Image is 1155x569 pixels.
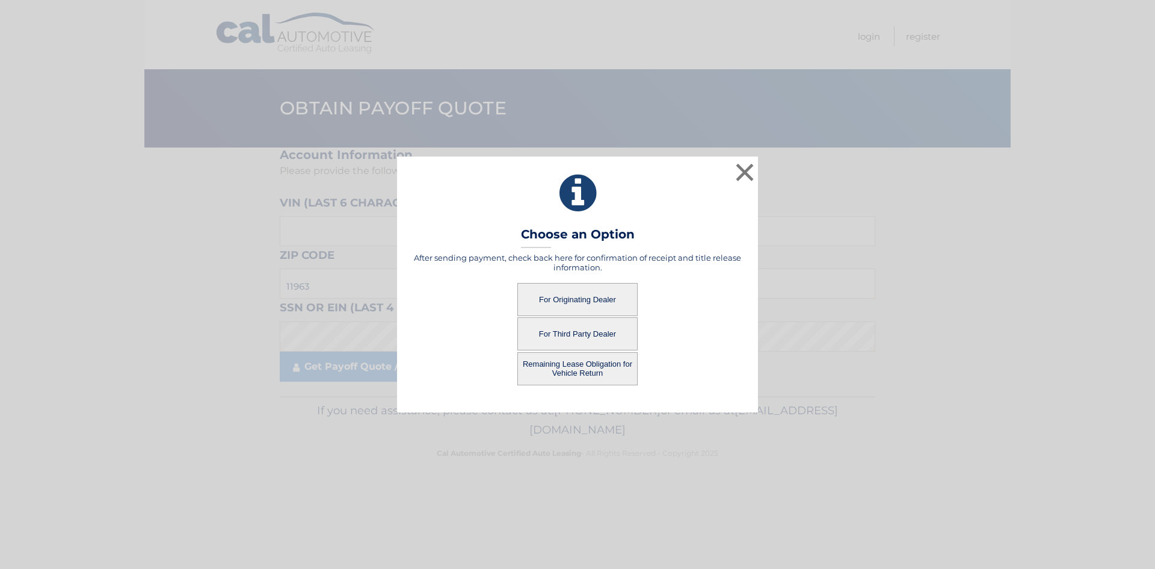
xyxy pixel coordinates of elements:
[517,283,638,316] button: For Originating Dealer
[517,352,638,385] button: Remaining Lease Obligation for Vehicle Return
[733,160,757,184] button: ×
[517,317,638,350] button: For Third Party Dealer
[521,227,635,248] h3: Choose an Option
[412,253,743,272] h5: After sending payment, check back here for confirmation of receipt and title release information.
